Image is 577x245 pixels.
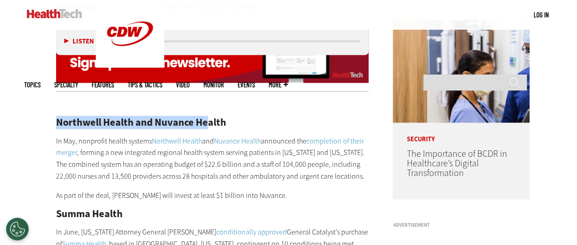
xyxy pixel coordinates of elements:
div: User menu [534,10,549,20]
img: Doctors reviewing tablet [393,20,530,122]
span: Specialty [54,81,78,88]
span: More [269,81,288,88]
div: Cookies Settings [6,218,29,240]
h2: Northwell Health and Nuvance Health [56,117,369,128]
img: Home [27,9,82,18]
a: The Importance of BCDR in Healthcare’s Digital Transformation [406,148,507,179]
a: Nuvance Health [214,136,261,146]
a: completion of their merger [56,136,364,158]
h3: Advertisement [393,222,530,227]
a: Northwell Health [152,136,202,146]
a: Tips & Tactics [128,81,162,88]
a: Features [92,81,114,88]
a: Events [238,81,255,88]
p: Security [393,122,530,143]
span: Topics [24,81,41,88]
a: Log in [534,11,549,19]
h2: Summa Health [56,208,369,218]
a: MonITor [203,81,224,88]
a: CDW [96,60,164,70]
a: Video [176,81,190,88]
p: In May, nonprofit health systems and announced the , forming a new integrated regional health sys... [56,135,369,182]
p: As part of the deal, [PERSON_NAME] will invest at least $1 billion into Nuvance. [56,189,369,201]
button: Open Preferences [6,218,29,240]
a: conditionally approved [216,227,287,236]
